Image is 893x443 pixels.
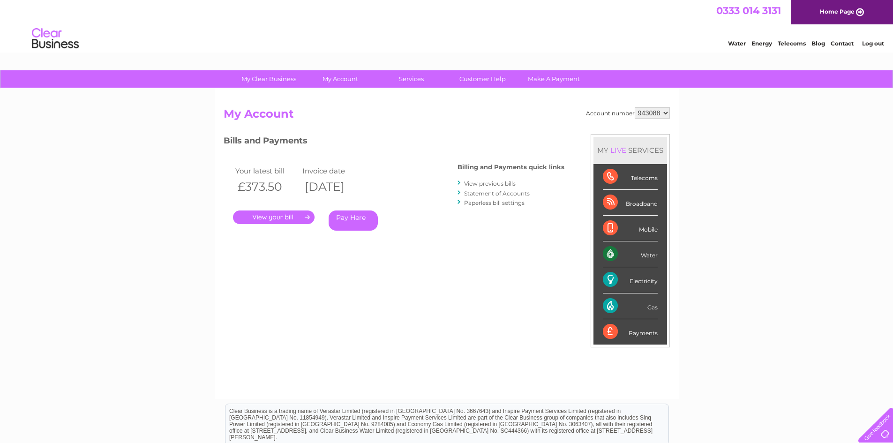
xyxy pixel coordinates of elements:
[515,70,593,88] a: Make A Payment
[862,40,884,47] a: Log out
[444,70,521,88] a: Customer Help
[233,210,315,224] a: .
[603,190,658,216] div: Broadband
[301,70,379,88] a: My Account
[464,199,525,206] a: Paperless bill settings
[603,241,658,267] div: Water
[329,210,378,231] a: Pay Here
[716,5,781,16] a: 0333 014 3131
[608,146,628,155] div: LIVE
[603,319,658,345] div: Payments
[300,177,368,196] th: [DATE]
[230,70,308,88] a: My Clear Business
[586,107,670,119] div: Account number
[778,40,806,47] a: Telecoms
[464,180,516,187] a: View previous bills
[751,40,772,47] a: Energy
[300,165,368,177] td: Invoice date
[593,137,667,164] div: MY SERVICES
[603,216,658,241] div: Mobile
[224,107,670,125] h2: My Account
[373,70,450,88] a: Services
[831,40,854,47] a: Contact
[458,164,564,171] h4: Billing and Payments quick links
[464,190,530,197] a: Statement of Accounts
[233,177,300,196] th: £373.50
[233,165,300,177] td: Your latest bill
[603,267,658,293] div: Electricity
[603,293,658,319] div: Gas
[31,24,79,53] img: logo.png
[811,40,825,47] a: Blog
[728,40,746,47] a: Water
[224,134,564,150] h3: Bills and Payments
[225,5,668,45] div: Clear Business is a trading name of Verastar Limited (registered in [GEOGRAPHIC_DATA] No. 3667643...
[603,164,658,190] div: Telecoms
